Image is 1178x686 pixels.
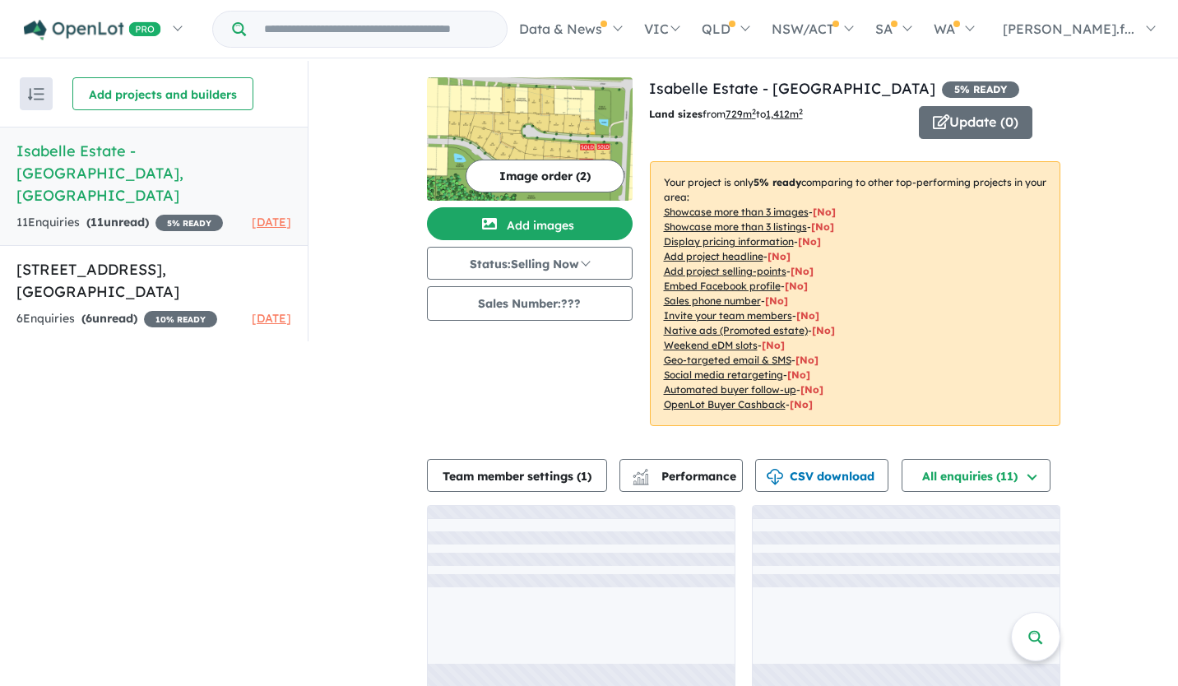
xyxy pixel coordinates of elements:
u: OpenLot Buyer Cashback [664,398,786,410]
button: CSV download [755,459,888,492]
strong: ( unread) [81,311,137,326]
button: All enquiries (11) [902,459,1050,492]
div: 6 Enquir ies [16,309,217,329]
u: Invite your team members [664,309,792,322]
img: bar-chart.svg [633,474,649,484]
sup: 2 [799,107,803,116]
b: 5 % ready [754,176,801,188]
strong: ( unread) [86,215,149,229]
span: [ No ] [785,280,808,292]
div: 11 Enquir ies [16,213,223,233]
span: [ No ] [813,206,836,218]
span: 10 % READY [144,311,217,327]
button: Image order (2) [466,160,624,192]
button: Performance [619,459,743,492]
span: [ No ] [796,309,819,322]
img: sort.svg [28,88,44,100]
a: Isabelle Estate - [GEOGRAPHIC_DATA] [649,79,935,98]
u: Add project headline [664,250,763,262]
h5: [STREET_ADDRESS] , [GEOGRAPHIC_DATA] [16,258,291,303]
span: to [756,108,803,120]
span: [ No ] [798,235,821,248]
span: [ No ] [765,294,788,307]
button: Update (0) [919,106,1032,139]
u: Social media retargeting [664,368,783,381]
button: Add images [427,207,633,240]
img: Isabelle Estate - Goulburn [427,77,633,201]
u: Add project selling-points [664,265,786,277]
span: [ No ] [811,220,834,233]
u: Weekend eDM slots [664,339,758,351]
span: [ No ] [768,250,791,262]
u: Display pricing information [664,235,794,248]
span: Performance [635,469,736,484]
button: Status:Selling Now [427,247,633,280]
p: Your project is only comparing to other top-performing projects in your area: - - - - - - - - - -... [650,161,1060,426]
img: line-chart.svg [633,469,647,478]
span: [No] [787,368,810,381]
u: Automated buyer follow-up [664,383,796,396]
u: Embed Facebook profile [664,280,781,292]
h5: Isabelle Estate - [GEOGRAPHIC_DATA] , [GEOGRAPHIC_DATA] [16,140,291,206]
u: Showcase more than 3 images [664,206,809,218]
span: [No] [800,383,823,396]
span: [DATE] [252,215,291,229]
span: [No] [812,324,835,336]
span: [No] [762,339,785,351]
u: Showcase more than 3 listings [664,220,807,233]
span: [ No ] [791,265,814,277]
u: 1,412 m [766,108,803,120]
span: 11 [90,215,104,229]
u: Geo-targeted email & SMS [664,354,791,366]
span: [No] [790,398,813,410]
u: Sales phone number [664,294,761,307]
sup: 2 [752,107,756,116]
span: 5 % READY [942,81,1019,98]
button: Add projects and builders [72,77,253,110]
span: [No] [795,354,819,366]
u: Native ads (Promoted estate) [664,324,808,336]
button: Sales Number:??? [427,286,633,321]
img: Openlot PRO Logo White [24,20,161,40]
span: 1 [581,469,587,484]
p: from [649,106,907,123]
span: [DATE] [252,311,291,326]
input: Try estate name, suburb, builder or developer [249,12,503,47]
b: Land sizes [649,108,703,120]
span: 5 % READY [155,215,223,231]
u: 729 m [726,108,756,120]
button: Team member settings (1) [427,459,607,492]
span: [PERSON_NAME].f... [1003,21,1134,37]
span: 6 [86,311,92,326]
img: download icon [767,469,783,485]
